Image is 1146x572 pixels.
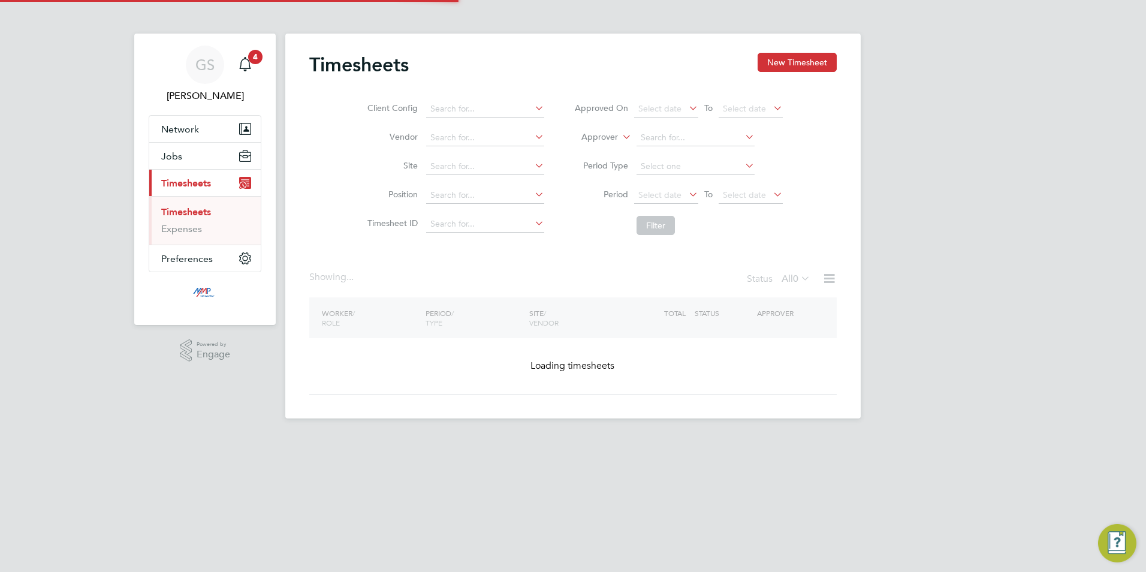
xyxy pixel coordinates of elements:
[309,53,409,77] h2: Timesheets
[638,103,681,114] span: Select date
[161,253,213,264] span: Preferences
[364,160,418,171] label: Site
[701,100,716,116] span: To
[195,57,215,73] span: GS
[426,101,544,118] input: Search for...
[426,158,544,175] input: Search for...
[723,103,766,114] span: Select date
[426,216,544,233] input: Search for...
[426,130,544,146] input: Search for...
[149,284,261,303] a: Go to home page
[701,186,716,202] span: To
[149,89,261,103] span: George Stacey
[723,189,766,200] span: Select date
[197,339,230,350] span: Powered by
[638,189,681,200] span: Select date
[134,34,276,325] nav: Main navigation
[426,187,544,204] input: Search for...
[747,271,813,288] div: Status
[364,189,418,200] label: Position
[188,284,222,303] img: mmpconsultancy-logo-retina.png
[637,130,755,146] input: Search for...
[197,350,230,360] span: Engage
[758,53,837,72] button: New Timesheet
[637,158,755,175] input: Select one
[793,273,798,285] span: 0
[346,271,354,283] span: ...
[149,245,261,272] button: Preferences
[149,46,261,103] a: GS[PERSON_NAME]
[149,170,261,196] button: Timesheets
[309,271,356,284] div: Showing
[180,339,231,362] a: Powered byEngage
[782,273,810,285] label: All
[161,206,211,218] a: Timesheets
[364,103,418,113] label: Client Config
[1098,524,1136,562] button: Engage Resource Center
[248,50,263,64] span: 4
[574,160,628,171] label: Period Type
[574,189,628,200] label: Period
[149,116,261,142] button: Network
[149,196,261,245] div: Timesheets
[161,177,211,189] span: Timesheets
[574,103,628,113] label: Approved On
[637,216,675,235] button: Filter
[161,223,202,234] a: Expenses
[364,131,418,142] label: Vendor
[233,46,257,84] a: 4
[364,218,418,228] label: Timesheet ID
[149,143,261,169] button: Jobs
[161,124,199,135] span: Network
[161,150,182,162] span: Jobs
[564,131,618,143] label: Approver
